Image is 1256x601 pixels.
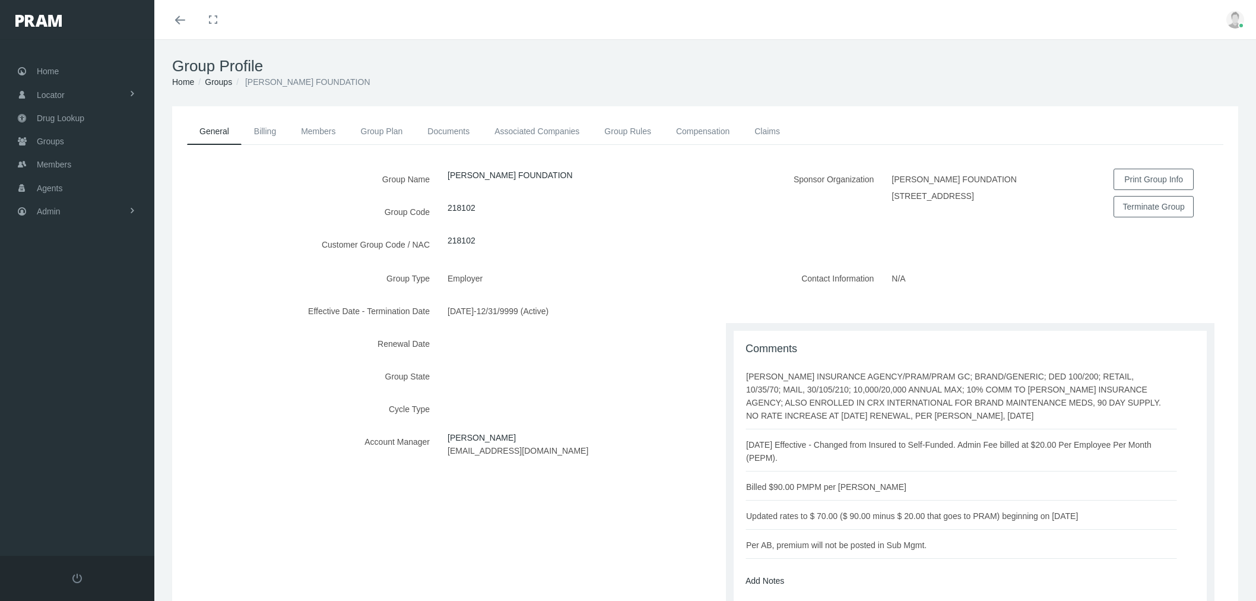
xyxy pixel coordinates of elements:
a: Billing [242,118,288,144]
a: [PERSON_NAME] FOUNDATION [448,170,573,180]
label: Renewal Date [172,333,439,354]
a: [PERSON_NAME] [448,429,525,446]
label: Group Code [172,201,439,222]
span: Groups [37,130,64,153]
span: [PERSON_NAME] FOUNDATION [245,77,370,87]
span: Agents [37,177,63,200]
label: Employer [448,268,491,289]
div: [PERSON_NAME] INSURANCE AGENCY/PRAM/PRAM GC; BRAND/GENERIC; DED 100/200; RETAIL, 10/35/70; MAIL, ... [746,370,1176,422]
a: General [187,118,242,145]
span: Drug Lookup [37,107,84,129]
span: Members [37,153,71,176]
a: Compensation [664,118,742,144]
button: Print Group Info [1114,169,1194,190]
label: Group Type [172,268,439,289]
a: Associated Companies [482,118,592,144]
label: Customer Group Code / NAC [172,234,439,255]
div: Updated rates to $ 70.00 ($ 90.00 minus $ 20.00 that goes to PRAM) beginning on [DATE] [746,510,1090,523]
label: Account Manager [172,431,439,461]
div: Per AB, premium will not be posted in Sub Mgmt. [746,539,938,552]
a: Group Plan [348,118,416,144]
span: Home [37,60,59,83]
label: Contact Information [705,268,883,311]
img: user-placeholder.jpg [1226,11,1244,29]
a: Members [288,118,348,144]
label: (Active) [521,300,557,321]
a: 218102 [448,203,475,213]
label: [EMAIL_ADDRESS][DOMAIN_NAME] [448,444,588,457]
div: - [439,300,705,321]
label: 12/31/9999 [477,300,518,321]
label: Sponsor Organization [705,169,883,223]
h1: Group Profile [172,57,1238,75]
span: Admin [37,200,61,223]
a: Groups [205,77,232,87]
a: Add Notes [746,576,784,586]
label: [PERSON_NAME] FOUNDATION [892,169,1026,189]
a: Claims [742,118,792,144]
a: Home [172,77,194,87]
label: Group Name [172,169,439,189]
a: Documents [415,118,482,144]
div: Billed $90.00 PMPM per [PERSON_NAME] [746,480,918,494]
a: Group Rules [592,118,664,144]
h1: Comments [746,343,1195,356]
label: Group State [172,366,439,387]
label: [DATE] [448,300,474,321]
img: PRAM_20_x_78.png [15,15,62,27]
a: 218102 [448,236,475,245]
label: Effective Date - Termination Date [172,300,439,321]
label: Cycle Type [172,398,439,419]
button: Terminate Group [1114,196,1194,217]
div: [DATE] Effective - Changed from Insured to Self-Funded. Admin Fee billed at $20.00 Per Employee P... [746,438,1176,464]
span: Locator [37,84,65,106]
label: N/A [892,268,914,285]
label: [STREET_ADDRESS] [892,189,973,203]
